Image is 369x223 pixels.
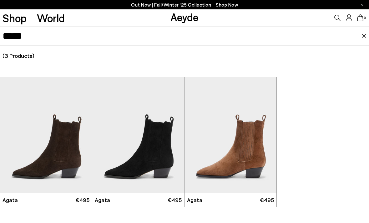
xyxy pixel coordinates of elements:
[260,196,274,204] span: €495
[3,13,27,23] a: Shop
[184,193,276,207] a: Agata €495
[216,2,238,8] span: Navigate to /collections/new-in
[184,77,276,193] img: Agata Suede Ankle Boots
[92,193,184,207] a: Agata €495
[170,10,199,23] a: Aeyde
[168,196,182,204] span: €495
[75,196,89,204] span: €495
[3,196,18,204] span: Agata
[363,16,366,20] span: 0
[361,34,366,38] img: close.svg
[131,1,238,9] p: Out Now | Fall/Winter ‘25 Collection
[187,196,202,204] span: Agata
[95,196,110,204] span: Agata
[37,13,65,23] a: World
[357,14,363,21] a: 0
[92,77,184,193] img: Agata Suede Ankle Boots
